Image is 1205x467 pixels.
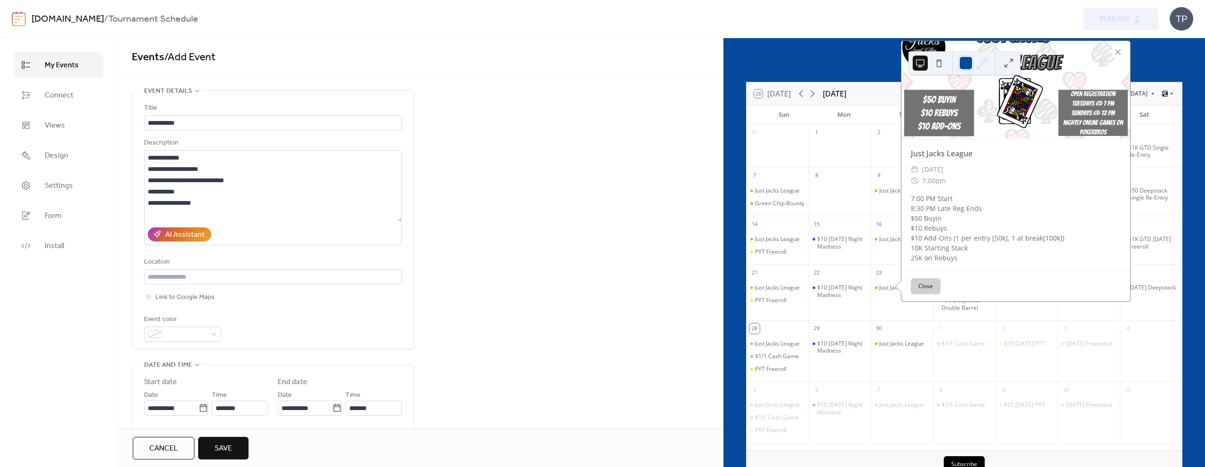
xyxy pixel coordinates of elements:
div: $10 [DATE] Night Madness [817,284,867,298]
div: $50 Deepstack Double Barrel [941,297,991,311]
div: 31 [749,128,760,138]
div: 22 [811,267,822,278]
div: 16 [874,219,884,229]
div: $1/1 Cash Game [941,401,985,409]
div: Just Jacks League [755,187,800,194]
div: Just Jacks League [871,284,933,291]
div: Just Jacks League [879,401,924,409]
div: Just Jacks League [747,401,809,409]
div: Just Jacks League [871,340,933,347]
div: [DATE] Freezeout [1066,401,1112,409]
div: Saturday Deepstack [1120,284,1182,291]
div: Just Jacks League [747,187,809,194]
span: Event details [144,86,192,97]
div: $10 [DATE] Night Madness [817,401,867,416]
div: $1/1 Cash Game [941,340,985,347]
div: 9 [998,385,1009,395]
a: [DOMAIN_NAME] [32,10,104,28]
span: Settings [45,180,73,192]
div: Just Jacks League [755,284,800,291]
div: $50 Deepstack Single Re-Entry [1120,187,1182,201]
div: 14 [749,219,760,229]
div: 7 [749,170,760,181]
div: Just Jacks League [755,401,800,409]
div: Just Jacks League [901,148,1130,159]
img: logo [12,11,26,26]
div: PYT Freeroll [755,365,787,373]
a: Design [14,143,103,168]
span: Time [212,390,227,401]
span: Save [215,443,232,454]
div: Just Jacks League [879,284,924,291]
div: $1/1 Cash Game [933,401,995,409]
div: AI Assistant [165,229,205,241]
span: Time [345,390,361,401]
div: PYT Freeroll [747,427,809,434]
div: Just Jacks League [871,187,933,194]
a: Connect [14,82,103,108]
div: 15 [811,219,822,229]
div: 2 [874,128,884,138]
div: Just Jacks League [747,235,809,243]
div: ​ [911,175,918,186]
div: 28 [749,323,760,334]
a: Settings [14,173,103,198]
div: 1 [936,323,946,334]
div: [DATE] [823,88,846,99]
div: Green Chip Bounty [747,200,809,207]
span: [DATE] [922,164,943,175]
span: Connect [45,90,73,101]
div: Just Jacks League [879,340,924,347]
div: 1 [811,128,822,138]
div: Green Chip Bounty [755,200,804,207]
div: Friday Freezeout [1058,401,1120,409]
div: $10 Monday Night Madness [809,340,871,354]
div: 29 [811,323,822,334]
div: Start date [144,377,177,388]
div: Friday Freezeout [1058,340,1120,347]
div: PYT Freeroll [755,427,787,434]
div: Just Jacks League [747,284,809,291]
span: 7:00pm [922,175,946,186]
a: Events [132,47,164,68]
a: Cancel [133,437,194,459]
div: $10 Monday Night Madness [809,401,871,416]
span: Views [45,120,65,131]
span: Date and time [144,360,192,371]
span: Cancel [149,443,178,454]
span: Form [45,210,62,222]
div: $25 [DATE] PYT [1004,340,1045,347]
button: AI Assistant [148,227,211,242]
div: $10 Monday Night Madness [809,284,871,298]
div: 6 [811,385,822,395]
div: PYT Freeroll [747,248,809,256]
div: 3 [1060,323,1071,334]
div: $10 [DATE] Night Madness [817,340,867,354]
div: Just Jacks League [755,340,800,347]
div: Title [144,103,400,114]
div: $1/1 Cash Game [747,414,809,421]
div: [DATE] Freezeout [1066,340,1112,347]
div: 9 [874,170,884,181]
span: Design [45,150,68,161]
div: Tue [874,105,934,124]
span: My Events [45,60,79,71]
div: $1/1 Cash Game [747,353,809,360]
div: $1/1 Cash Game [755,414,799,421]
button: Save [198,437,249,459]
div: $10 Monday Night Madness [809,235,871,250]
div: Event color [144,314,219,325]
div: Just Jacks League [879,235,924,243]
span: All day [155,427,174,439]
div: Just Jacks League [871,401,933,409]
button: Close [911,278,940,294]
div: $50 Deepstack Double Barrel [933,297,995,311]
div: 2 [998,323,1009,334]
div: 8 [811,170,822,181]
div: End date [278,377,307,388]
div: Description [144,137,400,149]
div: $50 Deepstack Single Re-Entry [1128,187,1178,201]
div: Sun [754,105,814,124]
div: $1/1 Cash Game [933,340,995,347]
div: 21 [749,267,760,278]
